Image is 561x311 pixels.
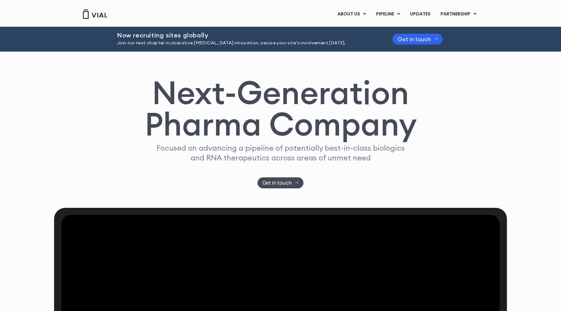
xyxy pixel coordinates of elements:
[154,143,407,163] p: Focused on advancing a pipeline of potentially best-in-class biologics and RNA therapeutics acros...
[332,9,371,19] a: ABOUT USMenu Toggle
[258,177,304,188] a: Get in touch
[117,32,377,39] h2: Now recruiting sites globally
[144,77,417,140] h1: Next-Generation Pharma Company
[371,9,405,19] a: PIPELINEMenu Toggle
[392,34,443,45] a: Get in touch
[436,9,481,19] a: PARTNERSHIPMenu Toggle
[117,40,377,47] p: Join our next chapter in ulcerative [MEDICAL_DATA] innovation, secure your site’s involvement [DA...
[405,9,435,19] a: UPDATES
[397,37,431,42] span: Get in touch
[82,9,108,19] img: Vial Logo
[263,180,292,185] span: Get in touch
